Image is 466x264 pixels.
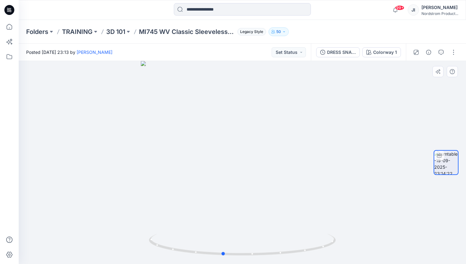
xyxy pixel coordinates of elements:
div: Colorway 1 [373,49,397,56]
p: 50 [276,28,281,35]
div: DRESS SNAPSHOT [327,49,356,56]
div: JI [408,4,419,16]
span: Legacy Style [237,28,266,35]
button: Details [424,47,434,57]
p: MI745 WV Classic Sleeveless Dress JI [139,27,235,36]
button: DRESS SNAPSHOT [316,47,360,57]
a: Folders [26,27,48,36]
a: 3D 101 [106,27,125,36]
button: 50 [269,27,289,36]
span: 99+ [395,5,404,10]
div: Nordstrom Product... [421,11,458,16]
a: [PERSON_NAME] [77,49,112,55]
div: [PERSON_NAME] [421,4,458,11]
button: Legacy Style [235,27,266,36]
a: TRAINING [62,27,93,36]
button: Colorway 1 [362,47,401,57]
span: Posted [DATE] 23:13 by [26,49,112,55]
img: turntable-19-09-2025-23:14:22 [434,151,458,174]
